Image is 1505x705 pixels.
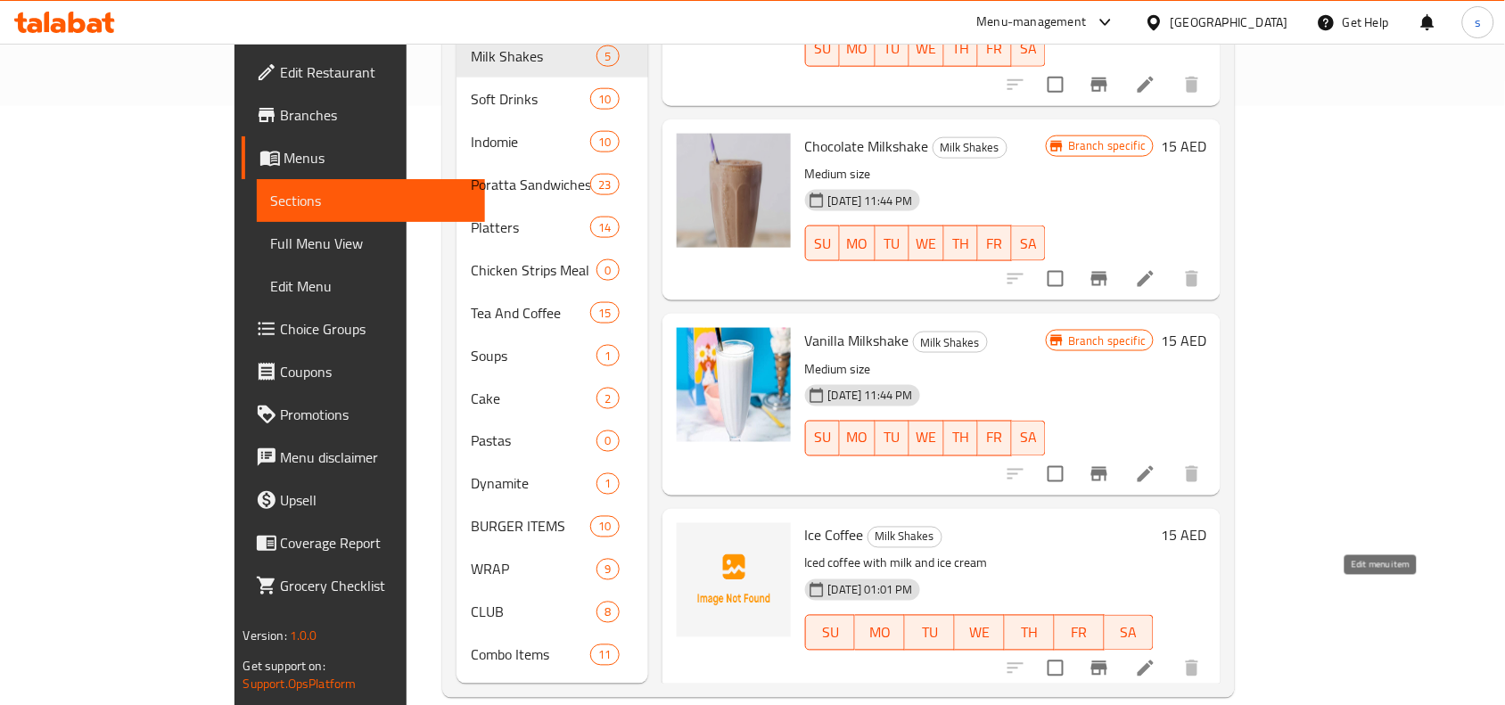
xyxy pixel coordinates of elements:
[456,291,647,334] div: Tea And Coffee15
[1078,63,1121,106] button: Branch-specific-item
[242,479,486,521] a: Upsell
[883,36,902,61] span: TU
[590,131,619,152] div: items
[471,430,596,452] span: Pastas
[591,519,618,536] span: 10
[456,420,647,463] div: Pastas0
[243,672,357,695] a: Support.OpsPlatform
[597,262,618,279] span: 0
[1055,615,1105,651] button: FR
[821,193,920,209] span: [DATE] 11:44 PM
[257,265,486,307] a: Edit Menu
[590,302,619,324] div: items
[596,473,619,495] div: items
[471,302,590,324] div: Tea And Coffee
[1112,620,1147,646] span: SA
[1019,231,1039,257] span: SA
[281,404,472,425] span: Promotions
[1135,268,1156,290] a: Edit menu item
[471,45,596,67] span: Milk Shakes
[944,225,978,261] button: TH
[471,559,596,580] span: WRAP
[471,516,590,537] span: BURGER ITEMS
[471,259,596,281] div: Chicken Strips Meal
[591,176,618,193] span: 23
[456,206,647,249] div: Platters14
[978,31,1012,67] button: FR
[591,647,618,664] span: 11
[821,582,920,599] span: [DATE] 01:01 PM
[985,36,1005,61] span: FR
[1475,12,1481,32] span: s
[257,179,486,222] a: Sections
[284,147,472,168] span: Menus
[1171,453,1213,496] button: delete
[471,345,596,366] div: Soups
[1012,31,1046,67] button: SA
[471,131,590,152] div: Indomie
[597,562,618,578] span: 9
[1135,463,1156,485] a: Edit menu item
[596,559,619,580] div: items
[805,421,840,456] button: SU
[1037,66,1074,103] span: Select to update
[912,620,948,646] span: TU
[985,425,1005,451] span: FR
[805,615,856,651] button: SU
[596,430,619,452] div: items
[1061,137,1153,154] span: Branch specific
[962,620,998,646] span: WE
[242,136,486,179] a: Menus
[1012,620,1048,646] span: TH
[677,328,791,442] img: Vanilla Milkshake
[597,348,618,365] span: 1
[868,527,942,548] div: Milk Shakes
[281,318,472,340] span: Choice Groups
[271,233,472,254] span: Full Menu View
[281,104,472,126] span: Branches
[868,527,942,547] span: Milk Shakes
[1171,258,1213,300] button: delete
[281,489,472,511] span: Upsell
[471,217,590,238] span: Platters
[456,377,647,420] div: Cake2
[242,307,486,350] a: Choice Groups
[917,36,937,61] span: WE
[590,174,619,195] div: items
[471,602,596,623] span: CLUB
[1037,455,1074,493] span: Select to update
[917,425,937,451] span: WE
[456,78,647,120] div: Soft Drinks10
[243,654,325,677] span: Get support on:
[456,163,647,206] div: Poratta Sandwiches23
[933,137,1007,159] div: Milk Shakes
[597,604,618,621] span: 8
[242,564,486,607] a: Grocery Checklist
[281,61,472,83] span: Edit Restaurant
[456,591,647,634] div: CLUB8
[596,388,619,409] div: items
[951,36,971,61] span: TH
[978,225,1012,261] button: FR
[471,644,590,666] div: Combo Items
[591,91,618,108] span: 10
[677,523,791,637] img: Ice Coffee
[805,163,1047,185] p: Medium size
[1037,260,1074,298] span: Select to update
[456,505,647,548] div: BURGER ITEMS10
[471,388,596,409] div: Cake
[955,615,1005,651] button: WE
[596,345,619,366] div: items
[805,225,840,261] button: SU
[1135,74,1156,95] a: Edit menu item
[876,421,909,456] button: TU
[1161,134,1206,159] h6: 15 AED
[813,425,833,451] span: SU
[456,463,647,505] div: Dynamite1
[1078,647,1121,690] button: Branch-specific-item
[590,644,619,666] div: items
[590,217,619,238] div: items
